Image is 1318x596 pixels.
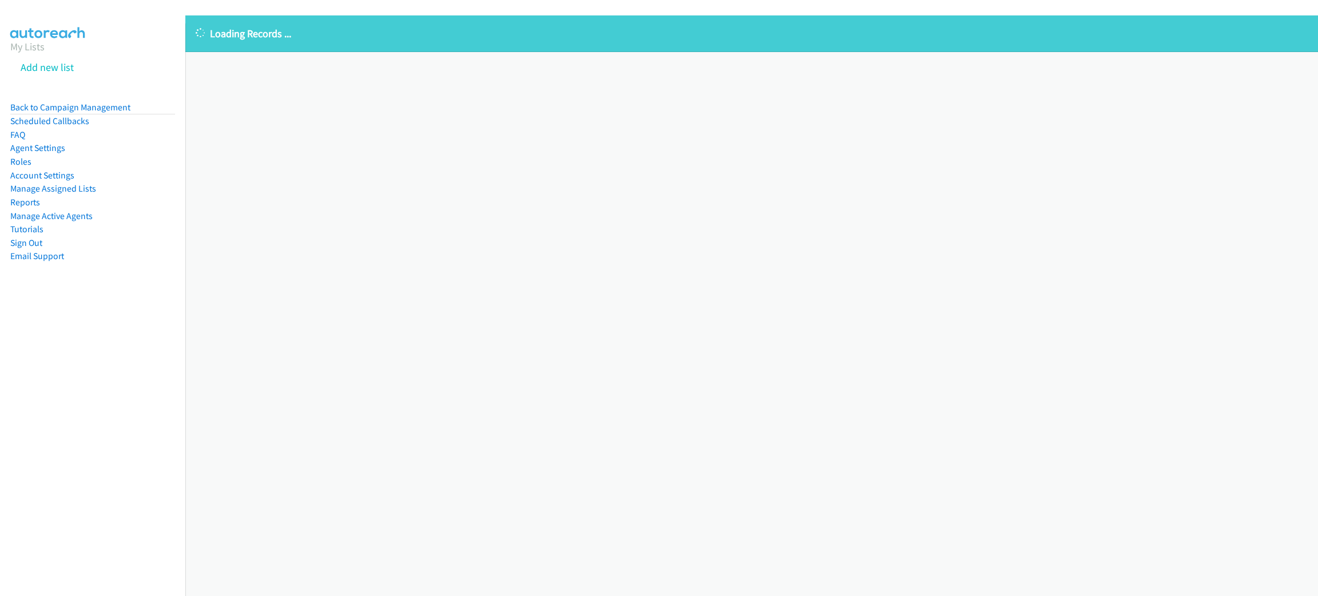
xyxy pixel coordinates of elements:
a: Email Support [10,251,64,261]
a: Manage Active Agents [10,210,93,221]
a: Roles [10,156,31,167]
a: Reports [10,197,40,208]
a: Agent Settings [10,142,65,153]
a: FAQ [10,129,25,140]
a: Scheduled Callbacks [10,116,89,126]
a: My Lists [10,40,45,53]
a: Tutorials [10,224,43,235]
a: Sign Out [10,237,42,248]
a: Manage Assigned Lists [10,183,96,194]
a: Add new list [21,61,74,74]
a: Account Settings [10,170,74,181]
p: Loading Records ... [196,26,1308,41]
a: Back to Campaign Management [10,102,130,113]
